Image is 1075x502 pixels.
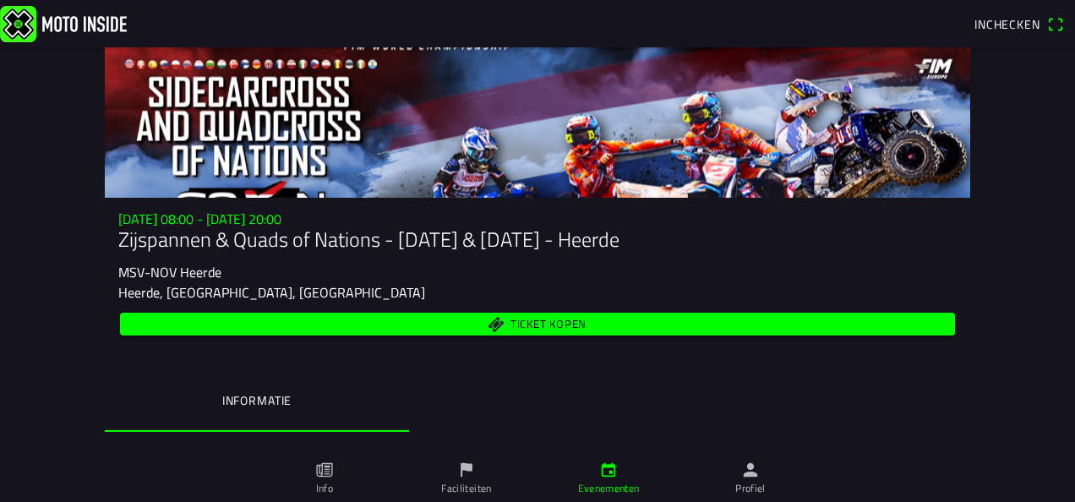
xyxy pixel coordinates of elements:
[118,262,221,282] ion-text: MSV-NOV Heerde
[315,461,334,479] ion-icon: papier
[316,481,333,496] ion-label: Info
[966,9,1072,38] a: IncheckenQR-scanner
[222,391,292,410] ion-label: Informatie
[118,227,957,252] h1: Zijspannen & Quads of Nations - [DATE] & [DATE] - Heerde
[118,282,425,303] ion-text: Heerde, [GEOGRAPHIC_DATA], [GEOGRAPHIC_DATA]
[735,481,766,496] ion-label: Profiel
[974,15,1040,33] span: Inchecken
[457,461,476,479] ion-icon: vlag
[741,461,760,479] ion-icon: persoon
[578,481,640,496] ion-label: Evenementen
[118,211,957,227] h3: [DATE] 08:00 - [DATE] 20:00
[441,481,491,496] ion-label: Faciliteiten
[599,461,618,479] ion-icon: kalender
[510,319,587,330] span: Ticket kopen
